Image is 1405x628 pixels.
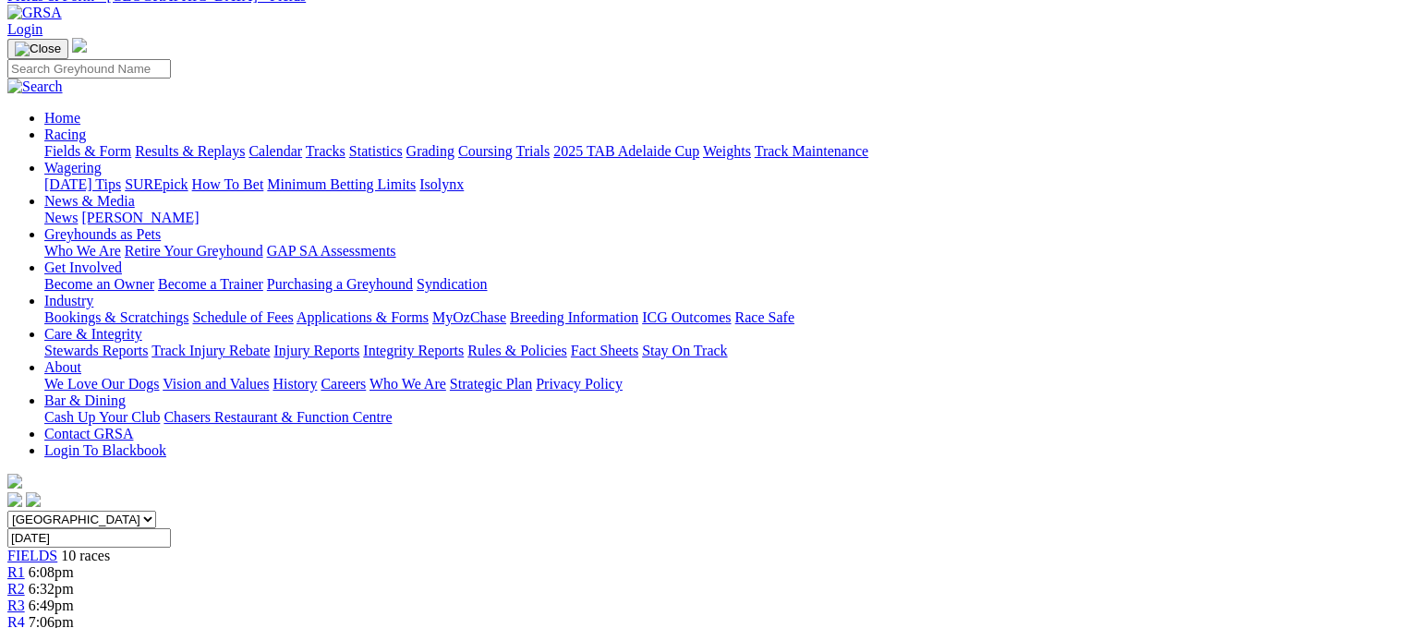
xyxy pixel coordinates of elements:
div: Bar & Dining [44,409,1398,426]
a: Purchasing a Greyhound [267,276,413,292]
div: Get Involved [44,276,1398,293]
a: Weights [703,143,751,159]
a: Greyhounds as Pets [44,226,161,242]
a: Who We Are [369,376,446,392]
a: Home [44,110,80,126]
span: 6:32pm [29,581,74,597]
a: Applications & Forms [297,309,429,325]
a: Stay On Track [642,343,727,358]
button: Toggle navigation [7,39,68,59]
div: News & Media [44,210,1398,226]
a: Coursing [458,143,513,159]
a: We Love Our Dogs [44,376,159,392]
a: Strategic Plan [450,376,532,392]
a: Breeding Information [510,309,638,325]
a: MyOzChase [432,309,506,325]
a: ICG Outcomes [642,309,731,325]
div: Industry [44,309,1398,326]
a: Contact GRSA [44,426,133,441]
a: Schedule of Fees [192,309,293,325]
span: 6:08pm [29,564,74,580]
a: [DATE] Tips [44,176,121,192]
img: logo-grsa-white.png [7,474,22,489]
a: Results & Replays [135,143,245,159]
a: Privacy Policy [536,376,623,392]
a: Chasers Restaurant & Function Centre [164,409,392,425]
a: Become an Owner [44,276,154,292]
a: Who We Are [44,243,121,259]
a: Isolynx [419,176,464,192]
a: News & Media [44,193,135,209]
img: GRSA [7,5,62,21]
a: GAP SA Assessments [267,243,396,259]
a: Statistics [349,143,403,159]
a: Retire Your Greyhound [125,243,263,259]
a: Rules & Policies [467,343,567,358]
a: Vision and Values [163,376,269,392]
img: twitter.svg [26,492,41,507]
div: Greyhounds as Pets [44,243,1398,260]
a: Grading [406,143,454,159]
img: logo-grsa-white.png [72,38,87,53]
a: Bookings & Scratchings [44,309,188,325]
a: Tracks [306,143,345,159]
a: History [273,376,317,392]
a: Fact Sheets [571,343,638,358]
a: Become a Trainer [158,276,263,292]
a: Race Safe [734,309,793,325]
a: R2 [7,581,25,597]
a: [PERSON_NAME] [81,210,199,225]
a: 2025 TAB Adelaide Cup [553,143,699,159]
span: 10 races [61,548,110,563]
input: Search [7,59,171,78]
a: Care & Integrity [44,326,142,342]
div: Wagering [44,176,1398,193]
a: Injury Reports [273,343,359,358]
a: Industry [44,293,93,308]
div: Racing [44,143,1398,160]
a: How To Bet [192,176,264,192]
a: Trials [515,143,550,159]
img: Close [15,42,61,56]
a: Get Involved [44,260,122,275]
a: Syndication [417,276,487,292]
a: Integrity Reports [363,343,464,358]
a: R3 [7,598,25,613]
a: Cash Up Your Club [44,409,160,425]
a: Minimum Betting Limits [267,176,416,192]
a: Bar & Dining [44,392,126,408]
a: News [44,210,78,225]
a: Track Maintenance [755,143,868,159]
a: Login To Blackbook [44,442,166,458]
a: R1 [7,564,25,580]
span: 6:49pm [29,598,74,613]
a: Careers [321,376,366,392]
a: FIELDS [7,548,57,563]
a: Fields & Form [44,143,131,159]
a: Login [7,21,42,37]
div: Care & Integrity [44,343,1398,359]
img: facebook.svg [7,492,22,507]
div: About [44,376,1398,392]
a: Racing [44,127,86,142]
img: Search [7,78,63,95]
a: Wagering [44,160,102,175]
a: Track Injury Rebate [151,343,270,358]
a: About [44,359,81,375]
a: Calendar [248,143,302,159]
input: Select date [7,528,171,548]
a: SUREpick [125,176,188,192]
a: Stewards Reports [44,343,148,358]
